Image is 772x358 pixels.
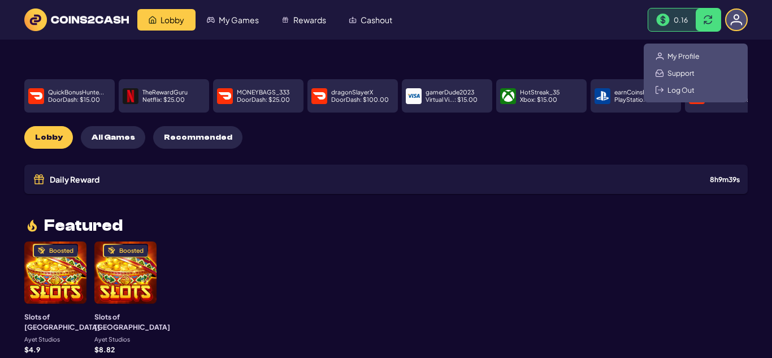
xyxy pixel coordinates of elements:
img: payment icon [407,90,420,102]
span: My Profile [667,51,700,61]
img: Logout [656,86,663,94]
img: Boosted [107,247,115,255]
p: $ 8.82 [94,346,115,353]
span: Recommended [164,133,232,143]
a: Rewards [270,9,337,31]
span: Log Out [667,85,695,94]
span: 0.16 [674,15,688,24]
div: Boosted [49,248,73,254]
span: My Games [219,16,259,24]
p: Ayet Studios [24,337,60,343]
span: Lobby [35,133,63,143]
p: TheRewardGuru [142,89,188,96]
p: DoorDash : $ 15.00 [48,97,100,103]
p: Xbox : $ 15.00 [520,97,557,103]
img: payment icon [219,90,231,102]
p: dragonSlayerX [331,89,373,96]
img: Cashout [349,16,357,24]
p: HotStreak_35 [520,89,560,96]
img: logo text [24,8,129,31]
img: Gift icon [32,172,46,186]
span: All Games [92,133,135,143]
img: My Games [207,16,215,24]
p: $ 4.9 [24,346,40,353]
img: payment icon [124,90,137,102]
div: 8 h 9 m 39 s [710,176,740,183]
p: MONEYBAGS_333 [237,89,289,96]
p: DoorDash : $ 15.00 [709,97,761,103]
button: All Games [81,126,145,149]
span: Lobby [161,16,184,24]
p: Ayet Studios [94,337,130,343]
img: Lobby [149,16,157,24]
img: Profile [656,52,664,61]
img: Support [656,69,663,77]
img: payment icon [502,90,514,102]
div: Boosted [119,248,144,254]
img: payment icon [30,90,42,102]
p: gamerDude2023 [426,89,474,96]
span: Cashout [361,16,392,24]
p: Virtual Vi... : $ 15.00 [426,97,478,103]
img: avatar [730,14,743,26]
button: Lobby [24,126,73,149]
img: Money Bill [656,14,670,27]
h3: Slots of [GEOGRAPHIC_DATA] [24,312,100,333]
img: payment icon [313,90,326,102]
h3: Slots of [GEOGRAPHIC_DATA] [94,312,170,333]
a: Lobby [137,9,196,31]
p: PlayStatio... : $ 50.00 [614,97,674,103]
p: Netflix : $ 25.00 [142,97,185,103]
p: DoorDash : $ 100.00 [331,97,389,103]
button: Recommended [153,126,242,149]
a: My Games [196,9,270,31]
span: Support [667,68,695,77]
span: Daily Reward [50,175,99,183]
p: DoorDash : $ 25.00 [237,97,290,103]
p: earnCoinsFast [614,89,654,96]
a: Cashout [337,9,404,31]
span: Rewards [293,16,326,24]
img: Rewards [281,16,289,24]
img: payment icon [596,90,609,102]
img: Boosted [37,247,45,255]
img: fire [24,218,40,234]
p: QuickBonusHunte... [48,89,104,96]
span: Featured [44,218,123,234]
